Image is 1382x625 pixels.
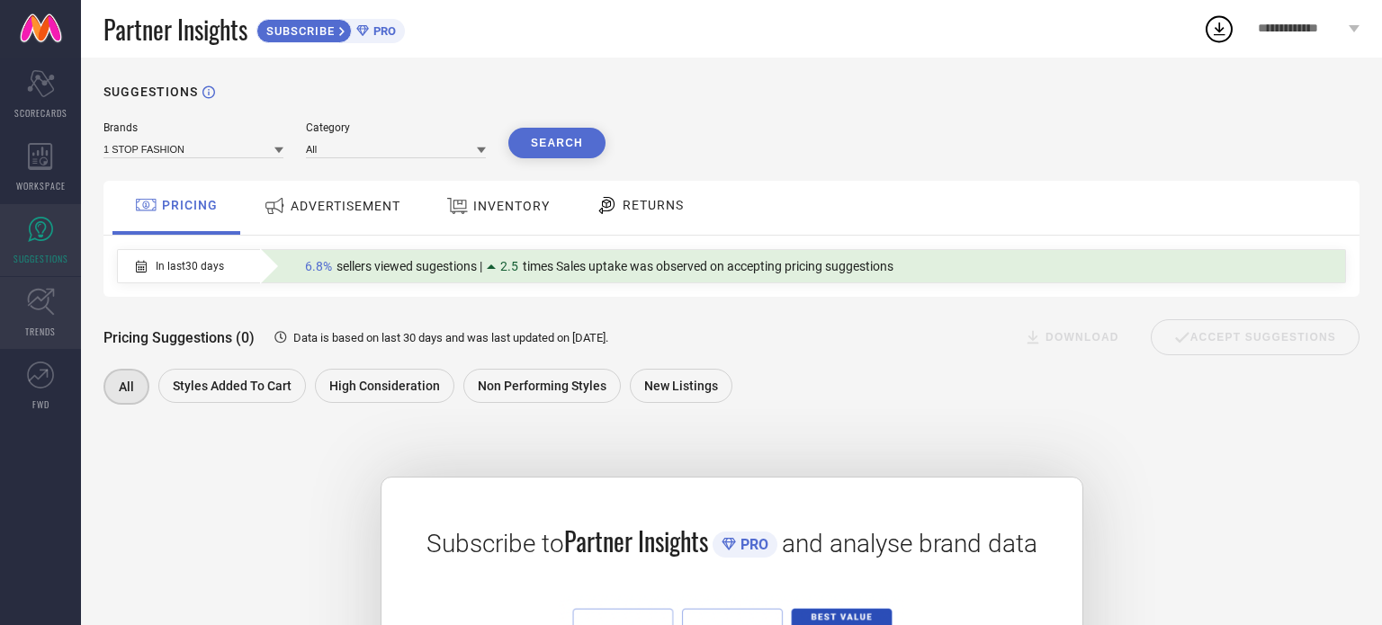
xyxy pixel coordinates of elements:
span: PRO [369,24,396,38]
span: Non Performing Styles [478,379,606,393]
span: PRO [736,536,768,553]
span: 6.8% [305,259,332,273]
div: Percentage of sellers who have viewed suggestions for the current Insight Type [296,254,902,278]
span: INVENTORY [473,199,550,213]
span: In last 30 days [156,260,224,272]
span: Styles Added To Cart [173,379,292,393]
span: FWD [32,397,49,411]
span: Partner Insights [103,11,247,48]
span: times Sales uptake was observed on accepting pricing suggestions [523,259,893,273]
div: Category [306,121,486,134]
span: sellers viewed sugestions | [337,259,482,273]
span: 2.5 [500,259,518,273]
span: WORKSPACE [16,179,66,192]
div: Open download list [1203,13,1235,45]
a: SUBSCRIBEPRO [256,14,405,43]
span: Partner Insights [564,522,708,559]
span: SUBSCRIBE [257,24,339,38]
span: RETURNS [623,198,684,212]
span: TRENDS [25,325,56,338]
span: High Consideration [329,379,440,393]
span: and analyse brand data [782,529,1037,558]
button: Search [508,128,606,158]
span: Subscribe to [426,529,564,558]
span: ADVERTISEMENT [291,199,400,213]
span: New Listings [644,379,718,393]
span: All [119,379,134,394]
span: Pricing Suggestions (0) [103,329,255,346]
span: SCORECARDS [14,106,67,120]
span: SUGGESTIONS [13,252,68,265]
span: Data is based on last 30 days and was last updated on [DATE] . [293,331,608,344]
div: Brands [103,121,283,134]
span: PRICING [162,198,218,212]
div: Accept Suggestions [1151,319,1360,355]
h1: SUGGESTIONS [103,85,198,99]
